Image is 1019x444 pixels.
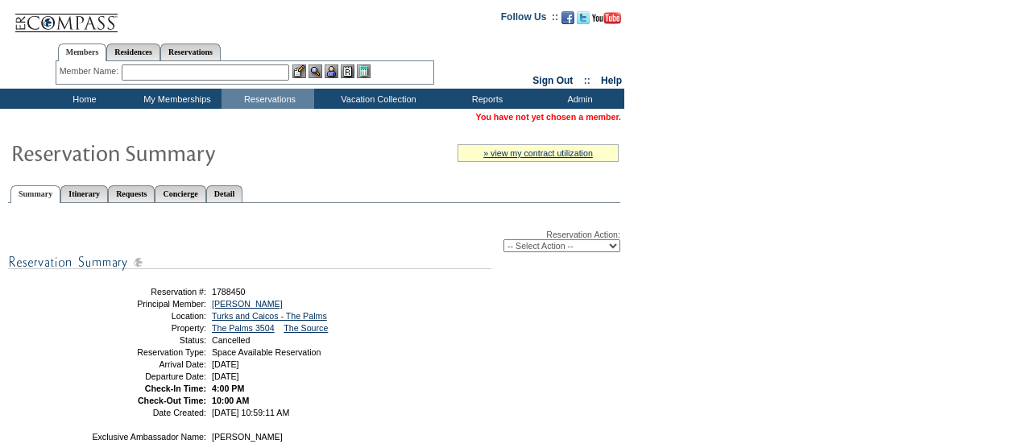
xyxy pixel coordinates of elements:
[532,89,624,109] td: Admin
[222,89,314,109] td: Reservations
[561,11,574,24] img: Become our fan on Facebook
[212,335,250,345] span: Cancelled
[91,359,206,369] td: Arrival Date:
[10,136,333,168] img: Reservaton Summary
[212,432,283,442] span: [PERSON_NAME]
[91,287,206,297] td: Reservation #:
[60,185,108,202] a: Itinerary
[212,347,321,357] span: Space Available Reservation
[36,89,129,109] td: Home
[476,112,621,122] span: You have not yet chosen a member.
[212,359,239,369] span: [DATE]
[314,89,439,109] td: Vacation Collection
[212,396,249,405] span: 10:00 AM
[357,64,371,78] img: b_calculator.gif
[106,44,160,60] a: Residences
[138,396,206,405] strong: Check-Out Time:
[155,185,205,202] a: Concierge
[8,252,491,272] img: subTtlResSummary.gif
[212,311,327,321] a: Turks and Caicos - The Palms
[292,64,306,78] img: b_edit.gif
[160,44,221,60] a: Reservations
[592,16,621,26] a: Subscribe to our YouTube Channel
[145,384,206,393] strong: Check-In Time:
[212,371,239,381] span: [DATE]
[91,347,206,357] td: Reservation Type:
[8,230,620,252] div: Reservation Action:
[577,16,590,26] a: Follow us on Twitter
[284,323,328,333] a: The Source
[91,432,206,442] td: Exclusive Ambassador Name:
[212,299,283,309] a: [PERSON_NAME]
[58,44,107,61] a: Members
[206,185,243,202] a: Detail
[91,371,206,381] td: Departure Date:
[60,64,122,78] div: Member Name:
[483,148,593,158] a: » view my contract utilization
[212,323,275,333] a: The Palms 3504
[91,299,206,309] td: Principal Member:
[584,75,590,86] span: ::
[212,287,246,297] span: 1788450
[501,10,558,29] td: Follow Us ::
[108,185,155,202] a: Requests
[439,89,532,109] td: Reports
[561,16,574,26] a: Become our fan on Facebook
[577,11,590,24] img: Follow us on Twitter
[91,323,206,333] td: Property:
[91,408,206,417] td: Date Created:
[91,335,206,345] td: Status:
[601,75,622,86] a: Help
[592,12,621,24] img: Subscribe to our YouTube Channel
[10,185,60,203] a: Summary
[325,64,338,78] img: Impersonate
[309,64,322,78] img: View
[91,311,206,321] td: Location:
[129,89,222,109] td: My Memberships
[341,64,354,78] img: Reservations
[212,384,244,393] span: 4:00 PM
[212,408,289,417] span: [DATE] 10:59:11 AM
[532,75,573,86] a: Sign Out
